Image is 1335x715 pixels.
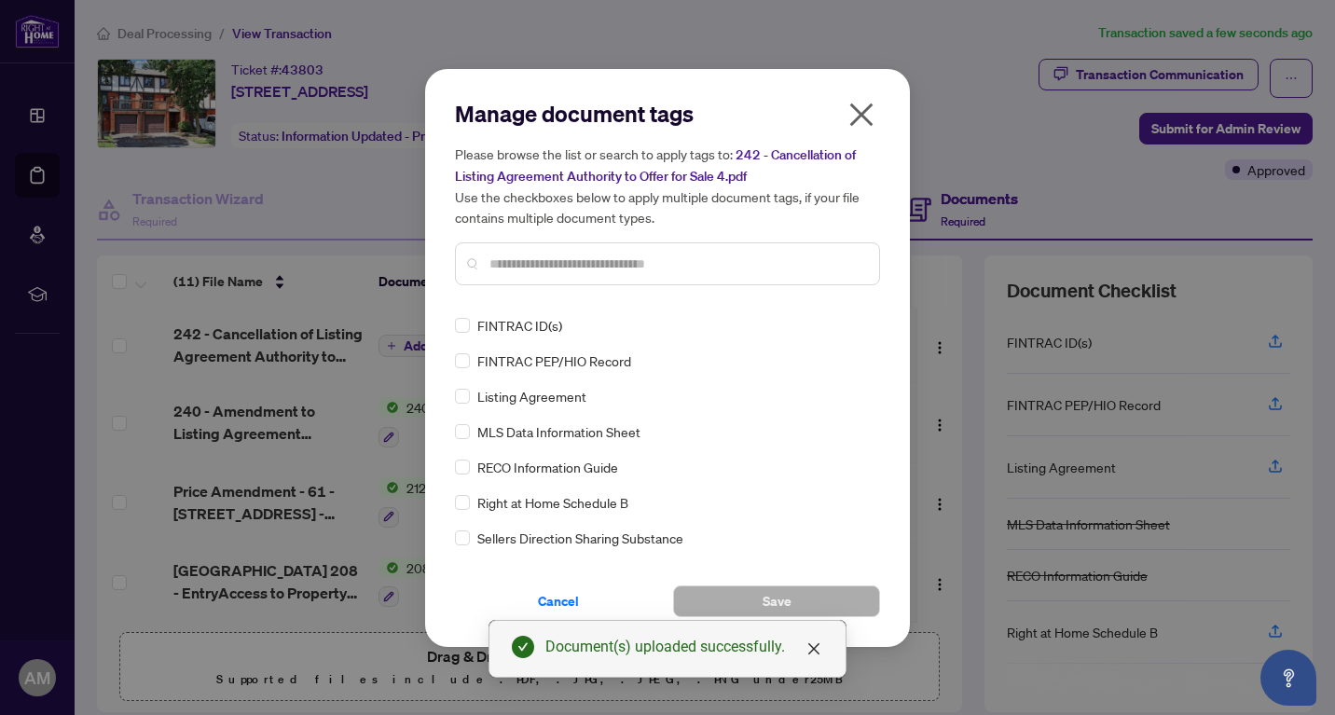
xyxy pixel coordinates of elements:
[477,457,618,477] span: RECO Information Guide
[477,386,586,406] span: Listing Agreement
[512,636,534,658] span: check-circle
[477,315,562,336] span: FINTRAC ID(s)
[477,528,683,548] span: Sellers Direction Sharing Substance
[455,585,662,617] button: Cancel
[846,100,876,130] span: close
[455,144,880,227] h5: Please browse the list or search to apply tags to: Use the checkboxes below to apply multiple doc...
[477,351,631,371] span: FINTRAC PEP/HIO Record
[455,146,856,185] span: 242 - Cancellation of Listing Agreement Authority to Offer for Sale 4.pdf
[477,421,640,442] span: MLS Data Information Sheet
[538,586,579,616] span: Cancel
[673,585,880,617] button: Save
[455,99,880,129] h2: Manage document tags
[804,639,824,659] a: Close
[806,641,821,656] span: close
[1260,650,1316,706] button: Open asap
[545,636,823,658] div: Document(s) uploaded successfully.
[477,492,628,513] span: Right at Home Schedule B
